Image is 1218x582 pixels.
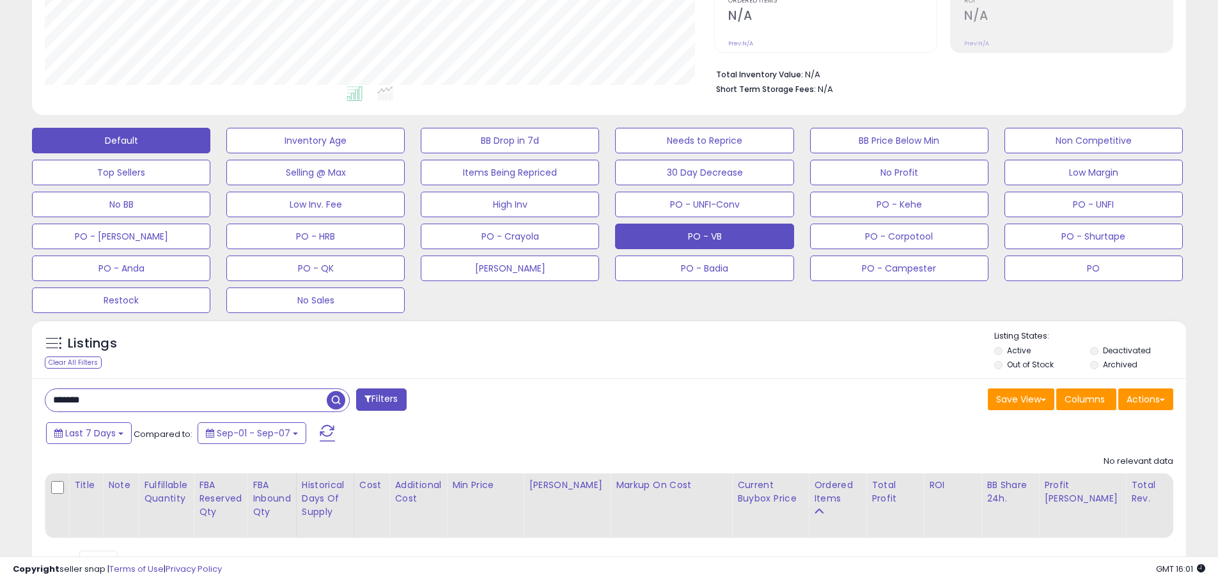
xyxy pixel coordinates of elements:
div: Current Buybox Price [737,479,803,505]
label: Out of Stock [1007,359,1054,370]
div: Title [74,479,97,492]
button: Non Competitive [1004,128,1183,153]
div: Cost [359,479,384,492]
span: 2025-09-15 16:01 GMT [1156,563,1205,575]
div: Min Price [452,479,518,492]
button: PO [1004,256,1183,281]
button: High Inv [421,192,599,217]
label: Archived [1103,359,1137,370]
button: Default [32,128,210,153]
button: PO - Kehe [810,192,988,217]
strong: Copyright [13,563,59,575]
button: 30 Day Decrease [615,160,793,185]
button: PO - Anda [32,256,210,281]
div: Additional Cost [394,479,441,505]
button: [PERSON_NAME] [421,256,599,281]
b: Short Term Storage Fees: [716,84,816,95]
button: PO - VB [615,224,793,249]
span: Compared to: [134,428,192,440]
div: Profit [PERSON_NAME] [1044,479,1120,505]
small: Prev: N/A [728,40,753,47]
div: No relevant data [1104,456,1173,468]
a: Privacy Policy [166,563,222,575]
div: FBA Reserved Qty [199,479,242,519]
div: Ordered Items [814,479,861,505]
div: Fulfillable Quantity [144,479,188,505]
button: PO - UNFI [1004,192,1183,217]
button: PO - UNFI-Conv [615,192,793,217]
a: Terms of Use [109,563,164,575]
button: No Sales [226,287,405,313]
span: Sep-01 - Sep-07 [217,427,290,440]
label: Deactivated [1103,345,1151,356]
button: Low Margin [1004,160,1183,185]
div: Total Rev. [1131,479,1178,505]
div: ROI [929,479,976,492]
div: Markup on Cost [616,479,726,492]
span: Last 7 Days [65,427,116,440]
button: PO - Shurtape [1004,224,1183,249]
div: BB Share 24h. [987,479,1033,505]
div: [PERSON_NAME] [529,479,605,492]
div: FBA inbound Qty [253,479,291,519]
button: PO - Corpotool [810,224,988,249]
b: Total Inventory Value: [716,69,803,80]
button: Restock [32,287,210,313]
button: BB Drop in 7d [421,128,599,153]
div: Total Profit [871,479,918,505]
div: Clear All Filters [45,356,102,369]
button: Columns [1056,388,1116,410]
span: Show: entries [54,555,146,567]
label: Active [1007,345,1031,356]
span: N/A [818,83,833,95]
h2: N/A [964,8,1173,26]
button: Needs to Reprice [615,128,793,153]
button: Filters [356,388,406,411]
p: Listing States: [994,330,1186,342]
button: BB Price Below Min [810,128,988,153]
div: Historical Days Of Supply [302,479,348,519]
button: Save View [988,388,1054,410]
button: No Profit [810,160,988,185]
button: Last 7 Days [46,422,132,444]
div: seller snap | | [13,563,222,576]
button: PO - QK [226,256,405,281]
button: Top Sellers [32,160,210,185]
small: Prev: N/A [964,40,989,47]
button: Selling @ Max [226,160,405,185]
button: Inventory Age [226,128,405,153]
button: Low Inv. Fee [226,192,405,217]
button: Sep-01 - Sep-07 [198,422,306,444]
button: PO - [PERSON_NAME] [32,224,210,249]
button: PO - Crayola [421,224,599,249]
li: N/A [716,66,1164,81]
button: PO - Campester [810,256,988,281]
th: The percentage added to the cost of goods (COGS) that forms the calculator for Min & Max prices. [611,473,732,538]
span: Columns [1065,393,1105,406]
h5: Listings [68,335,117,353]
div: Note [108,479,133,492]
h2: N/A [728,8,937,26]
button: No BB [32,192,210,217]
button: Items Being Repriced [421,160,599,185]
button: PO - HRB [226,224,405,249]
button: Actions [1118,388,1173,410]
button: PO - Badia [615,256,793,281]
